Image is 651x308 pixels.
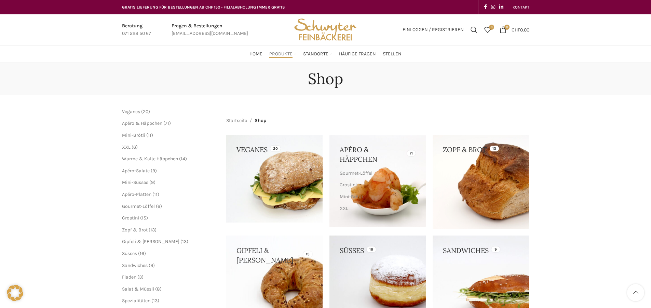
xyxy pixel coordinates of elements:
[122,203,155,209] a: Gourmet-Löffel
[513,0,529,14] a: KONTAKT
[122,22,151,38] a: Infobox link
[152,168,155,174] span: 9
[119,47,533,61] div: Main navigation
[303,47,332,61] a: Standorte
[148,132,151,138] span: 11
[122,132,145,138] a: Mini-Brötli
[340,191,414,203] a: Mini-Brötli
[122,263,148,268] a: Sandwiches
[496,23,533,37] a: 0 CHF0.00
[150,263,153,268] span: 9
[150,227,155,233] span: 13
[292,14,359,45] img: Bäckerei Schwyter
[292,26,359,32] a: Site logo
[182,239,187,244] span: 13
[383,47,402,61] a: Stellen
[143,109,148,115] span: 20
[504,25,510,30] span: 0
[249,51,262,57] span: Home
[133,144,136,150] span: 6
[249,47,262,61] a: Home
[481,23,494,37] div: Meine Wunschliste
[269,47,296,61] a: Produkte
[122,274,136,280] a: Fladen
[226,117,266,124] nav: Breadcrumb
[122,156,178,162] a: Warme & Kalte Häppchen
[339,47,376,61] a: Häufige Fragen
[122,251,137,256] a: Süsses
[308,70,343,88] h1: Shop
[139,274,142,280] span: 3
[122,179,148,185] a: Mini-Süsses
[339,51,376,57] span: Häufige Fragen
[340,203,414,214] a: XXL
[512,27,529,32] bdi: 0.00
[269,51,293,57] span: Produkte
[403,27,464,32] span: Einloggen / Registrieren
[181,156,185,162] span: 14
[151,179,154,185] span: 9
[226,117,247,124] a: Startseite
[489,25,494,30] span: 0
[122,298,150,304] a: Spezialitäten
[383,51,402,57] span: Stellen
[140,251,144,256] span: 16
[303,51,328,57] span: Standorte
[489,2,497,12] a: Instagram social link
[165,120,169,126] span: 71
[122,168,150,174] a: Apéro-Salate
[154,191,158,197] span: 11
[497,2,505,12] a: Linkedin social link
[153,298,158,304] span: 13
[482,2,489,12] a: Facebook social link
[157,286,160,292] span: 8
[340,168,414,179] a: Gourmet-Löffel
[122,5,285,10] span: GRATIS LIEFERUNG FÜR BESTELLUNGEN AB CHF 150 - FILIALABHOLUNG IMMER GRATIS
[481,23,494,37] a: 0
[513,5,529,10] span: KONTAKT
[340,214,414,226] a: Warme & Kalte Häppchen
[122,239,179,244] a: Gipfeli & [PERSON_NAME]
[122,227,148,233] a: Zopf & Brot
[158,203,160,209] span: 6
[142,215,146,221] span: 15
[509,0,533,14] div: Secondary navigation
[122,191,151,197] a: Apéro-Platten
[172,22,248,38] a: Infobox link
[340,179,414,191] a: Crostini
[467,23,481,37] a: Suchen
[122,215,139,221] a: Crostini
[122,144,131,150] a: XXL
[122,286,154,292] a: Salat & Müesli
[399,23,467,37] a: Einloggen / Registrieren
[122,120,162,126] a: Apéro & Häppchen
[255,117,266,124] span: Shop
[122,109,140,115] a: Veganes
[512,27,520,32] span: CHF
[627,284,644,301] a: Scroll to top button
